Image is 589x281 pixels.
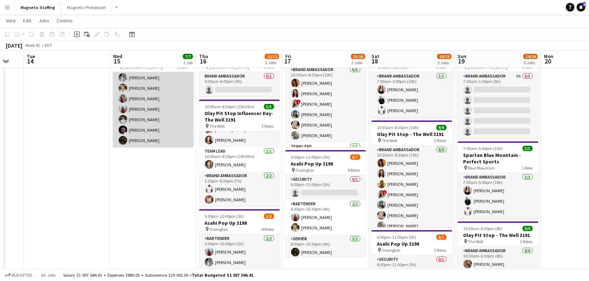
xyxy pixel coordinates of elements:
app-card-role: Team Lead1/110:00am-8:30pm (10h30m)[PERSON_NAME] [199,147,280,172]
span: View [6,17,16,24]
span: 6:00pm-11:00pm (5h) [291,154,330,160]
app-job-card: 7:00am-1:00pm (6h)0/5Eucerin SPF campaign - Toronto Waterfront Marathon 3651 [GEOGRAPHIC_DATA]1 R... [458,40,539,139]
span: Week 42 [24,43,42,48]
div: [DATE] [6,42,22,49]
app-card-role: Brand Ambassador6A0/57:00am-1:00pm (6h) [458,72,539,139]
app-job-card: 9:00am-6:00pm (9h)0/1Holiday Event - [PERSON_NAME] 3247 [GEOGRAPHIC_DATA]1 RoleBrand Ambassador0/... [199,40,280,97]
app-card-role: Brand Ambassador3/37:00am-5:00pm (10h)[PERSON_NAME][PERSON_NAME][PERSON_NAME] [372,72,452,118]
span: ! [296,100,301,104]
div: 5 Jobs [524,60,537,65]
span: 15 [112,57,122,65]
app-job-card: 7:00am-5:00pm (10h)3/3Spartan Blue Mountain - Perfect Sports Blue Mountain1 RoleBrand Ambassador3... [372,40,452,118]
span: Mon [544,53,553,60]
span: 7:00am-5:00pm (10h) [463,146,503,151]
h3: Asahi Pop Up 3198 [199,220,280,226]
span: 19 [457,57,466,65]
button: Magnetic Photobooth [61,0,112,14]
span: 17 [284,57,291,65]
span: 14/19 [523,54,538,59]
span: 8 [583,2,586,6]
h3: Spartan Blue Mountain - Perfect Sports [458,152,539,165]
span: 10:30am-6:30pm (8h) [463,226,503,231]
span: 5/6 [264,214,274,219]
div: 2 Jobs [351,60,365,65]
span: 1 Role [522,165,533,171]
div: 10:30am-8:30pm (10h)9/9Olay Pit Stop - The Well 3191 The Well2 RolesBrand Ambassador8/810:30am-8:... [372,120,452,227]
span: 5/5 [264,104,274,109]
span: 9/9 [436,125,447,130]
span: Tue [27,53,35,60]
span: Total Budgeted $1 037 566.41 [192,272,253,278]
app-card-role: Brand Ambassador6/610:30am-8:30pm (10h)[PERSON_NAME][PERSON_NAME]![PERSON_NAME][PERSON_NAME][PERS... [285,66,366,142]
span: 9/9 [523,226,533,231]
app-card-role: Brand Ambassador0/19:00am-6:00pm (9h) [199,72,280,97]
a: 8 [577,3,585,12]
span: Ossington [382,247,401,253]
span: 18 [370,57,379,65]
div: 1 Job [183,60,193,65]
span: All jobs [40,272,57,278]
span: 10:30am-8:30pm (10h) [377,125,419,130]
span: Sat [372,53,379,60]
span: 2 Roles [434,138,447,143]
button: Magnetic Staffing [15,0,61,14]
span: Blue Mountain [468,165,495,171]
a: Jobs [36,16,52,25]
app-card-role: Security0/16:00pm-11:00pm (5h) [285,175,366,200]
h3: Olay Pit Stop Influencer Day- The Well 3191 [199,110,280,123]
span: 2 Roles [520,239,533,244]
span: 20 [543,57,553,65]
app-job-card: 5:30pm-8:30pm (3h)7/7Asahi Pop Up In Person Training 3198 [GEOGRAPHIC_DATA]1 RoleBrand Ambassador... [113,40,194,147]
app-job-card: 7:00am-5:00pm (10h)3/3Spartan Blue Mountain - Perfect Sports Blue Mountain1 RoleBrand Ambassador3... [458,141,539,219]
span: Comms [57,17,73,24]
span: 6/7 [436,234,447,240]
span: The Well [210,123,225,129]
span: 4 Roles [348,167,360,173]
span: 10/12 [265,54,279,59]
span: 18/19 [437,54,452,59]
h3: Olay Pit Stop - The Well 3191 [458,232,539,238]
span: 5 Roles [434,247,447,253]
app-card-role: Brand Ambassador8/810:30am-8:30pm (10h)[PERSON_NAME][PERSON_NAME][PERSON_NAME]![PERSON_NAME][PERS... [372,146,452,243]
span: 5:00pm-10:00pm (5h) [205,214,244,219]
a: Comms [54,16,76,25]
h3: Olay Pit Stop - The Well 3191 [372,131,452,137]
button: Budgeted [4,271,34,279]
app-card-role: Bartender2/26:30pm-10:30pm (4h)[PERSON_NAME][PERSON_NAME] [285,200,366,235]
app-card-role: Brand Ambassador7/75:30pm-8:30pm (3h)[PERSON_NAME][PERSON_NAME][PERSON_NAME][PERSON_NAME][PERSON_... [113,60,194,148]
span: 3/3 [523,146,533,151]
span: 10:00am-8:30pm (10h30m) [205,104,255,109]
a: View [3,16,19,25]
span: 3 Roles [262,123,274,129]
span: 6/7 [350,154,360,160]
app-card-role: Security0/16:00pm-11:00pm (5h) [372,255,452,280]
app-card-role: Bartender2/25:00pm-10:00pm (5h)[PERSON_NAME][PERSON_NAME] [199,234,280,269]
span: 4 Roles [262,227,274,232]
app-card-role: Server3/36:30pm-10:30pm (4h)[PERSON_NAME] [285,235,366,280]
app-card-role: Brand Ambassador3/37:00am-5:00pm (10h)[PERSON_NAME][PERSON_NAME][PERSON_NAME] [458,173,539,219]
span: 6:00pm-11:00pm (5h) [377,234,417,240]
span: ! [383,190,387,194]
app-job-card: 10:00am-8:30pm (10h30m)5/5Olay Pit Stop Influencer Day- The Well 3191 The Well3 RolesBrand Ambass... [199,100,280,206]
span: 7/7 [183,54,193,59]
h3: Asahi Pop Up 3198 [285,161,366,167]
span: The Well [468,239,484,244]
span: 14 [26,57,35,65]
span: Sun [458,53,466,60]
app-card-role: Team Lead1/1 [285,142,366,167]
span: Wed [113,53,122,60]
span: Thu [199,53,208,60]
app-job-card: 10:30am-8:30pm (10h)9/9Olay Pit Stop - The Well 3191 The Well3 RolesBrand Ambassador6/610:30am-8:... [285,40,366,147]
div: 3 Jobs [438,60,451,65]
span: The Well [382,138,397,143]
app-job-card: 6:00pm-11:00pm (5h)6/7Asahi Pop Up 3198 Ossington4 RolesSecurity0/16:00pm-11:00pm (5h) Bartender2... [285,150,366,257]
app-card-role: Brand Ambassador2/21:30pm-8:30pm (7h)[PERSON_NAME][PERSON_NAME] [199,172,280,207]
